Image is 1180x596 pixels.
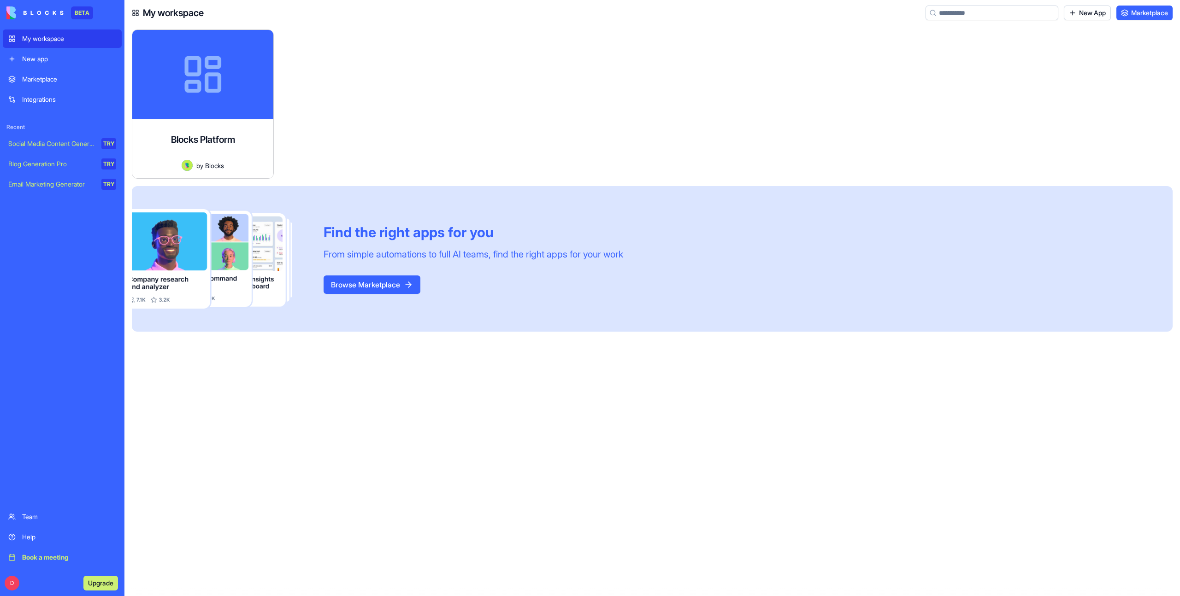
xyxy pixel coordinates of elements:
[324,275,420,294] button: Browse Marketplace
[3,134,122,153] a: Social Media Content GeneratorTRY
[83,576,118,590] button: Upgrade
[3,90,122,109] a: Integrations
[3,548,122,567] a: Book a meeting
[6,6,64,19] img: logo
[196,161,203,170] span: by
[3,155,122,173] a: Blog Generation ProTRY
[83,578,118,587] a: Upgrade
[22,553,116,562] div: Book a meeting
[132,29,274,179] a: Blocks PlatformAvatarbyBlocks
[3,123,122,131] span: Recent
[324,280,420,289] a: Browse Marketplace
[22,75,116,84] div: Marketplace
[22,34,116,43] div: My workspace
[324,224,623,240] div: Find the right apps for you
[22,95,116,104] div: Integrations
[3,70,122,88] a: Marketplace
[22,512,116,521] div: Team
[101,179,116,190] div: TRY
[8,139,95,148] div: Social Media Content Generator
[8,180,95,189] div: Email Marketing Generator
[205,161,224,170] span: Blocks
[3,50,122,68] a: New app
[71,6,93,19] div: BETA
[8,159,95,169] div: Blog Generation Pro
[143,6,204,19] h4: My workspace
[101,158,116,169] div: TRY
[171,133,235,146] h4: Blocks Platform
[3,29,122,48] a: My workspace
[3,175,122,193] a: Email Marketing GeneratorTRY
[22,532,116,542] div: Help
[182,160,193,171] img: Avatar
[5,576,19,590] span: D
[101,138,116,149] div: TRY
[22,54,116,64] div: New app
[3,508,122,526] a: Team
[6,6,93,19] a: BETA
[1064,6,1111,20] a: New App
[3,528,122,546] a: Help
[1116,6,1173,20] a: Marketplace
[324,248,623,261] div: From simple automations to full AI teams, find the right apps for your work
